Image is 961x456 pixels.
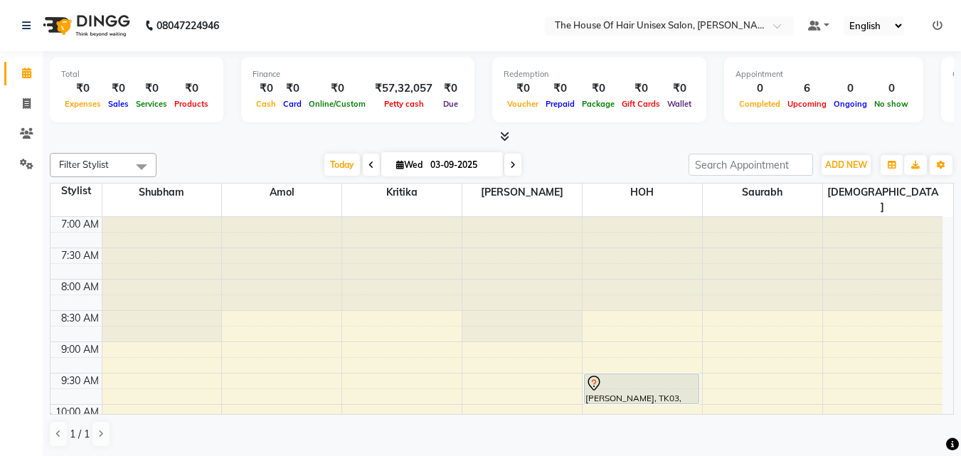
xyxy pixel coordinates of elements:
span: HOH [583,184,702,201]
button: ADD NEW [822,155,871,175]
b: 08047224946 [156,6,219,46]
div: ₹0 [618,80,664,97]
span: Package [578,99,618,109]
div: Redemption [504,68,695,80]
span: Wallet [664,99,695,109]
span: Expenses [61,99,105,109]
span: Cash [253,99,280,109]
span: Amol [222,184,341,201]
div: 8:00 AM [58,280,102,295]
span: Kritika [342,184,462,201]
span: Due [440,99,462,109]
img: logo [36,6,134,46]
span: Wed [393,159,426,170]
span: [DEMOGRAPHIC_DATA] [823,184,943,216]
div: ₹0 [305,80,369,97]
span: Today [324,154,360,176]
div: 7:30 AM [58,248,102,263]
div: 0 [830,80,871,97]
div: ₹0 [61,80,105,97]
span: Upcoming [784,99,830,109]
div: 9:30 AM [58,373,102,388]
div: ₹0 [578,80,618,97]
div: 10:00 AM [53,405,102,420]
div: ₹57,32,057 [369,80,438,97]
div: [PERSON_NAME], TK03, 09:30 AM-10:00 AM, Haircut without wash ([DEMOGRAPHIC_DATA]) [585,374,699,403]
div: 6 [784,80,830,97]
span: 1 / 1 [70,427,90,442]
div: ₹0 [280,80,305,97]
div: 0 [736,80,784,97]
div: 7:00 AM [58,217,102,232]
div: ₹0 [504,80,542,97]
span: Saurabh [703,184,822,201]
div: ₹0 [171,80,212,97]
span: Online/Custom [305,99,369,109]
span: Voucher [504,99,542,109]
div: ₹0 [132,80,171,97]
span: No show [871,99,912,109]
span: Gift Cards [618,99,664,109]
span: ADD NEW [825,159,867,170]
span: Card [280,99,305,109]
span: Petty cash [381,99,428,109]
span: Sales [105,99,132,109]
div: Finance [253,68,463,80]
span: [PERSON_NAME] [462,184,582,201]
div: Total [61,68,212,80]
div: ₹0 [438,80,463,97]
input: Search Appointment [689,154,813,176]
span: Shubham [102,184,222,201]
div: Stylist [51,184,102,198]
div: ₹0 [253,80,280,97]
div: Appointment [736,68,912,80]
span: Services [132,99,171,109]
span: Prepaid [542,99,578,109]
input: 2025-09-03 [426,154,497,176]
div: ₹0 [664,80,695,97]
span: Products [171,99,212,109]
div: 0 [871,80,912,97]
div: 9:00 AM [58,342,102,357]
span: Filter Stylist [59,159,109,170]
div: 8:30 AM [58,311,102,326]
div: ₹0 [542,80,578,97]
span: Completed [736,99,784,109]
span: Ongoing [830,99,871,109]
div: ₹0 [105,80,132,97]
